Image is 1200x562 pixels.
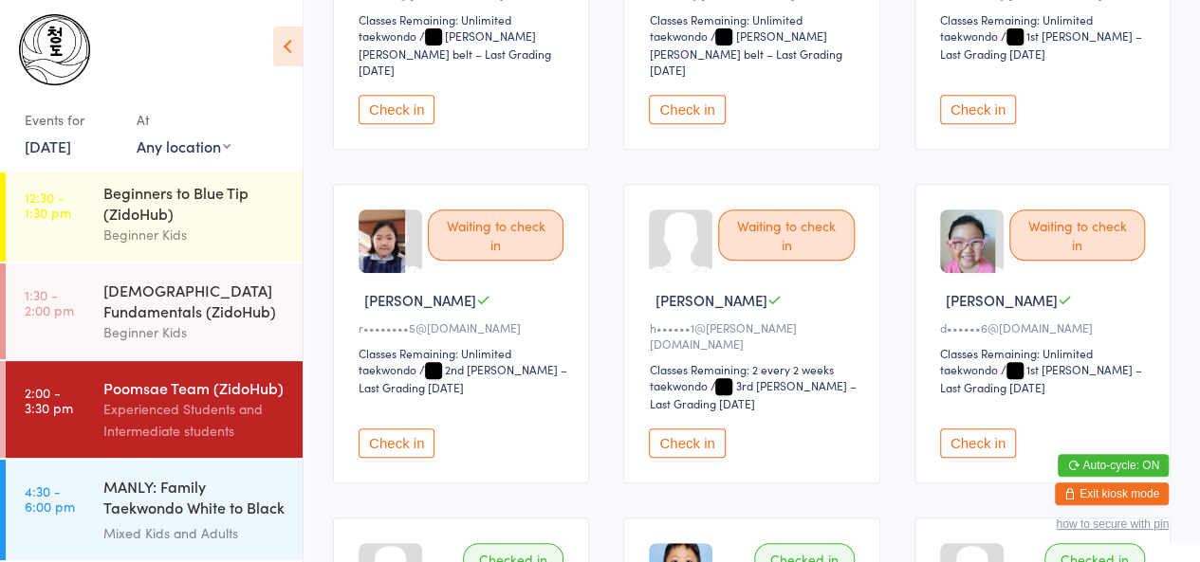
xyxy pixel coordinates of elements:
[940,209,995,273] img: image1599143061.png
[940,319,1151,335] div: d••••••6@[DOMAIN_NAME]
[940,361,1142,395] span: / 1st [PERSON_NAME] – Last Grading [DATE]
[103,476,286,522] div: MANLY: Family Taekwondo White to Black Belt
[359,27,551,78] span: / [PERSON_NAME] [PERSON_NAME] belt – Last Grading [DATE]
[940,27,998,44] div: taekwondo
[137,104,231,136] div: At
[6,361,303,458] a: 2:00 -3:30 pmPoomsae Team (ZidoHub)Experienced Students and Intermediate students
[103,398,286,442] div: Experienced Students and Intermediate students
[649,27,707,44] div: taekwondo
[359,11,569,27] div: Classes Remaining: Unlimited
[940,428,1016,458] button: Check in
[1058,454,1169,477] button: Auto-cycle: ON
[428,209,563,261] div: Waiting to check in
[103,182,286,224] div: Beginners to Blue Tip (ZidoHub)
[655,290,766,310] span: [PERSON_NAME]
[649,361,859,377] div: Classes Remaining: 2 every 2 weeks
[1055,482,1169,505] button: Exit kiosk mode
[103,280,286,321] div: [DEMOGRAPHIC_DATA] Fundamentals (ZidoHub)
[25,104,118,136] div: Events for
[359,95,434,124] button: Check in
[649,377,856,411] span: / 3rd [PERSON_NAME] – Last Grading [DATE]
[137,136,231,156] div: Any location
[6,166,303,262] a: 12:30 -1:30 pmBeginners to Blue Tip (ZidoHub)Beginner Kids
[946,290,1058,310] span: [PERSON_NAME]
[649,319,859,352] div: h••••••1@[PERSON_NAME][DOMAIN_NAME]
[25,287,74,317] time: 1:30 - 2:00 pm
[359,319,569,335] div: r••••••••5@[DOMAIN_NAME]
[359,361,416,377] div: taekwondo
[649,95,725,124] button: Check in
[103,377,286,398] div: Poomsae Team (ZidoHub)
[940,11,1151,27] div: Classes Remaining: Unlimited
[103,224,286,245] div: Beginner Kids
[940,27,1142,62] span: / 1st [PERSON_NAME] – Last Grading [DATE]
[103,321,286,343] div: Beginner Kids
[940,361,998,377] div: taekwondo
[359,428,434,458] button: Check in
[364,290,476,310] span: [PERSON_NAME]
[1009,209,1145,261] div: Waiting to check in
[649,428,725,458] button: Check in
[25,385,73,415] time: 2:00 - 3:30 pm
[359,361,567,395] span: / 2nd [PERSON_NAME] – Last Grading [DATE]
[649,27,841,78] span: / [PERSON_NAME] [PERSON_NAME] belt – Last Grading [DATE]
[1056,517,1169,531] button: how to secure with pin
[25,190,71,220] time: 12:30 - 1:30 pm
[25,136,71,156] a: [DATE]
[19,14,90,85] img: Chungdo Taekwondo
[649,377,707,393] div: taekwondo
[359,345,569,361] div: Classes Remaining: Unlimited
[103,522,286,544] div: Mixed Kids and Adults
[718,209,854,261] div: Waiting to check in
[359,27,416,44] div: taekwondo
[25,483,75,514] time: 4:30 - 6:00 pm
[940,95,1016,124] button: Check in
[940,345,1151,361] div: Classes Remaining: Unlimited
[649,11,859,27] div: Classes Remaining: Unlimited
[6,263,303,359] a: 1:30 -2:00 pm[DEMOGRAPHIC_DATA] Fundamentals (ZidoHub)Beginner Kids
[6,460,303,560] a: 4:30 -6:00 pmMANLY: Family Taekwondo White to Black BeltMixed Kids and Adults
[359,209,405,273] img: image1597295937.png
